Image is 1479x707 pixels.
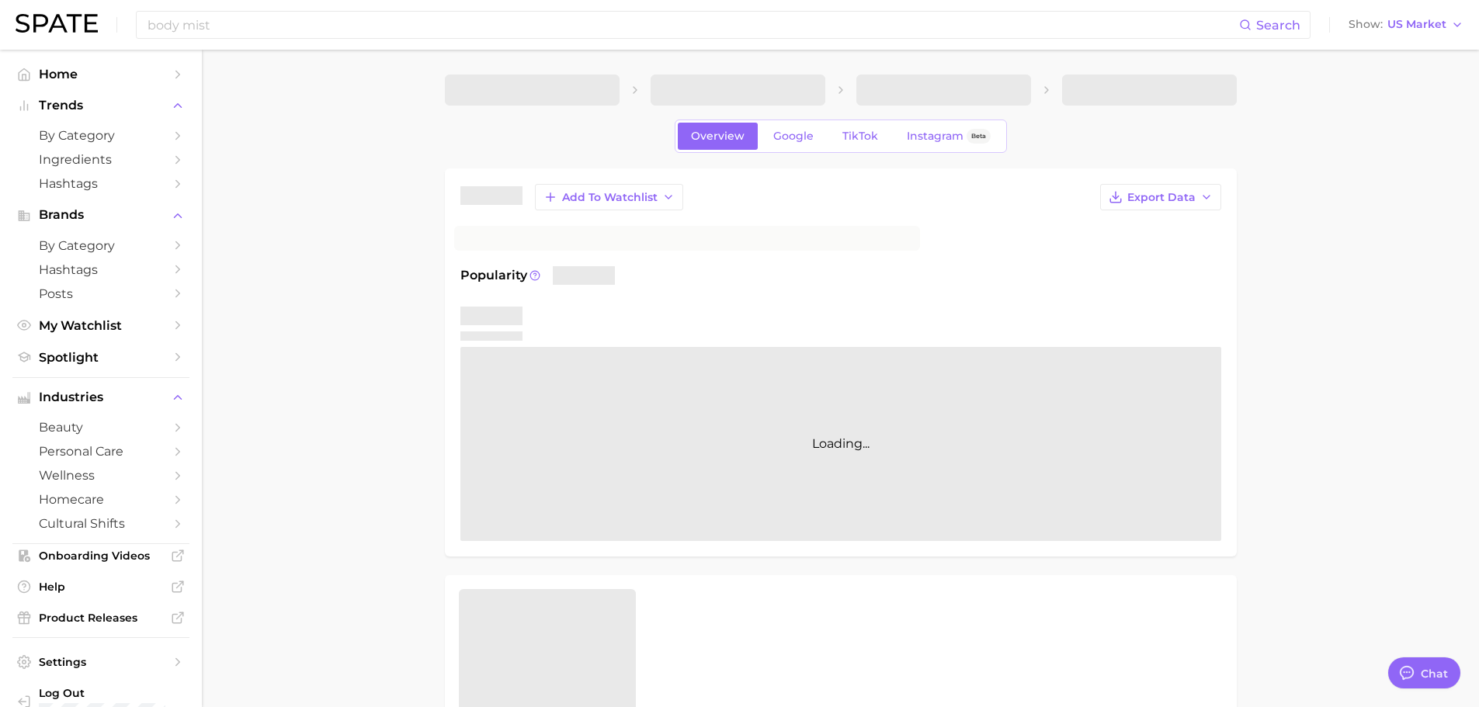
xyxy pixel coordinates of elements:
span: personal care [39,444,163,459]
span: Brands [39,208,163,222]
span: Overview [691,130,745,143]
a: cultural shifts [12,511,189,535]
span: US Market [1387,20,1446,29]
a: Hashtags [12,258,189,282]
span: beauty [39,420,163,435]
span: Hashtags [39,262,163,277]
a: Onboarding Videos [12,544,189,567]
span: homecare [39,492,163,507]
a: wellness [12,463,189,487]
a: Help [12,575,189,598]
span: Google [773,130,814,143]
a: Spotlight [12,345,189,369]
a: beauty [12,415,189,439]
img: SPATE [16,14,98,33]
span: Product Releases [39,611,163,625]
span: Settings [39,655,163,669]
span: wellness [39,468,163,483]
button: Add to Watchlist [535,184,683,210]
a: Hashtags [12,172,189,196]
a: Ingredients [12,147,189,172]
span: Instagram [907,130,963,143]
span: Posts [39,286,163,301]
span: cultural shifts [39,516,163,531]
span: Search [1256,18,1300,33]
span: Popularity [460,266,527,285]
a: personal care [12,439,189,463]
span: Help [39,580,163,594]
span: Show [1349,20,1383,29]
div: Loading... [460,347,1221,541]
a: by Category [12,123,189,147]
span: by Category [39,238,163,253]
span: Beta [971,130,986,143]
a: Overview [678,123,758,150]
button: Export Data [1100,184,1221,210]
span: Log Out [39,686,177,700]
span: Add to Watchlist [562,191,658,204]
a: Google [760,123,827,150]
a: Product Releases [12,606,189,629]
span: Home [39,67,163,81]
span: My Watchlist [39,318,163,333]
a: InstagramBeta [894,123,1004,150]
button: Brands [12,203,189,227]
a: My Watchlist [12,314,189,338]
span: Industries [39,390,163,404]
span: by Category [39,128,163,143]
span: TikTok [842,130,878,143]
a: TikTok [829,123,891,150]
a: homecare [12,487,189,511]
span: Onboarding Videos [39,549,163,563]
a: by Category [12,234,189,258]
button: ShowUS Market [1345,15,1467,35]
span: Hashtags [39,176,163,191]
span: Trends [39,99,163,113]
a: Home [12,62,189,86]
a: Settings [12,650,189,674]
span: Export Data [1127,191,1196,204]
input: Search here for a brand, industry, or ingredient [146,12,1239,38]
button: Trends [12,94,189,117]
span: Spotlight [39,350,163,365]
button: Industries [12,386,189,409]
span: Ingredients [39,152,163,167]
a: Posts [12,282,189,306]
